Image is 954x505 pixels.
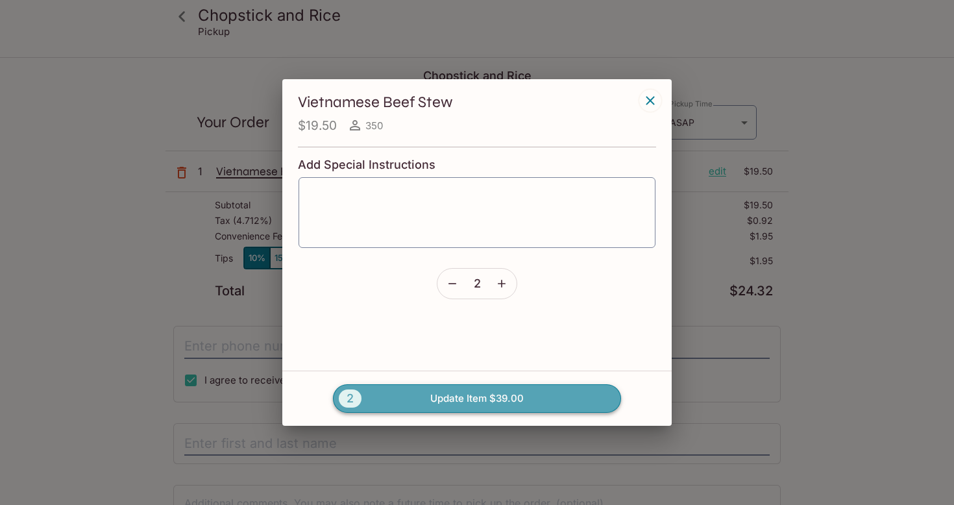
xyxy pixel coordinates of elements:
[333,384,621,413] button: 2Update Item $39.00
[339,389,361,408] span: 2
[474,277,481,291] span: 2
[298,117,337,134] h4: $19.50
[298,158,656,172] h4: Add Special Instructions
[365,119,383,132] span: 350
[298,92,635,112] h3: Vietnamese Beef Stew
